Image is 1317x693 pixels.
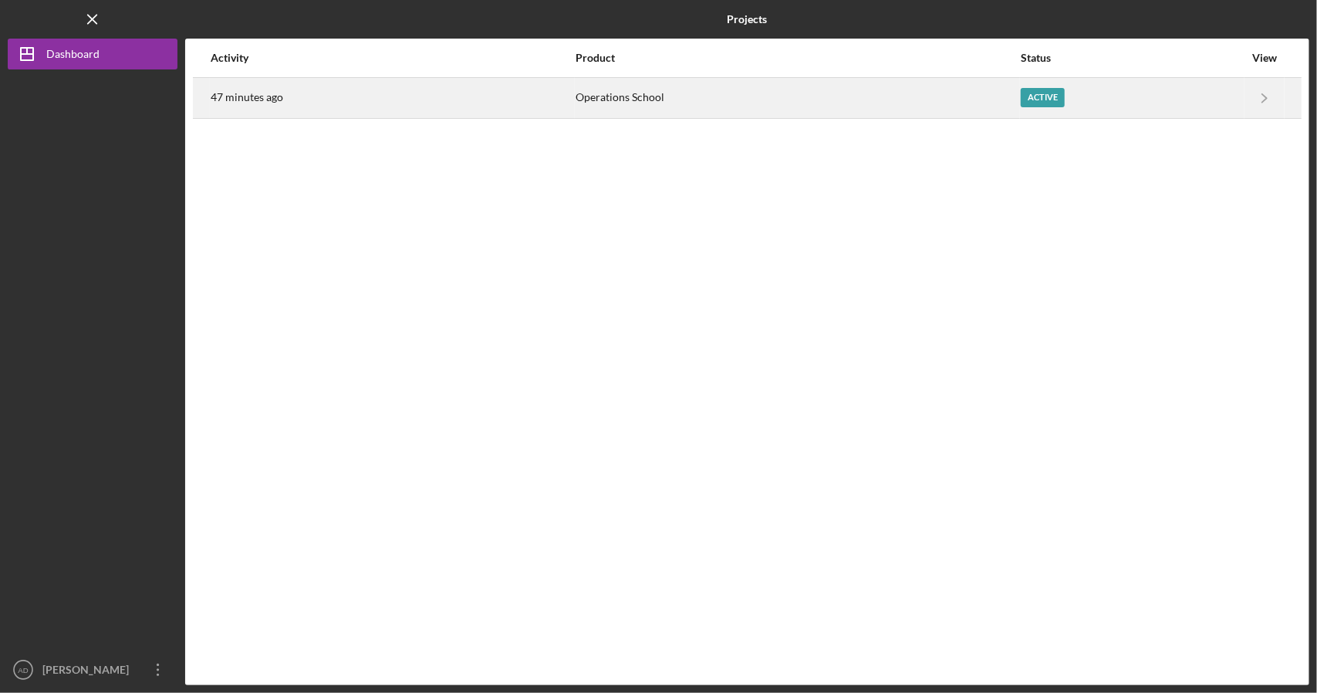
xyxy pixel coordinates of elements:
[46,39,100,73] div: Dashboard
[1245,52,1284,64] div: View
[211,91,283,103] time: 2025-10-15 13:08
[8,654,177,685] button: AD[PERSON_NAME]
[39,654,139,689] div: [PERSON_NAME]
[1021,52,1244,64] div: Status
[211,52,574,64] div: Activity
[576,52,1019,64] div: Product
[576,79,1019,117] div: Operations School
[18,666,28,674] text: AD
[1021,88,1065,107] div: Active
[8,39,177,69] button: Dashboard
[728,13,768,25] b: Projects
